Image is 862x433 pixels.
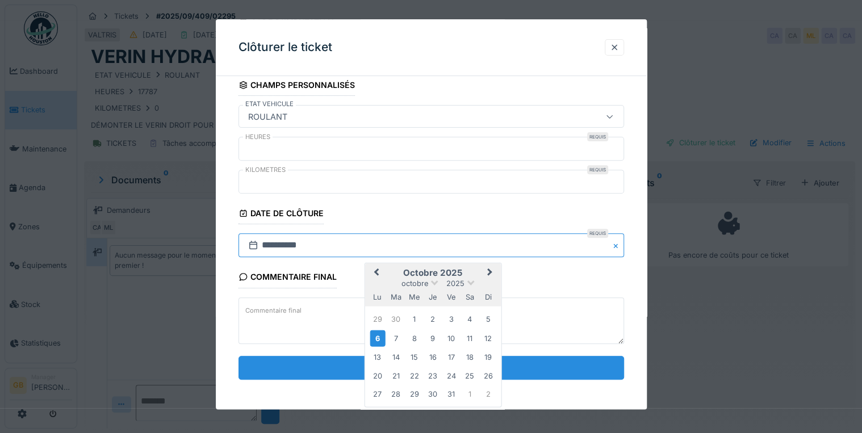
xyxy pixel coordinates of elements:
[482,264,500,283] button: Next Month
[365,268,501,278] h2: octobre 2025
[462,368,477,383] div: Choose samedi 25 octobre 2025
[368,310,497,403] div: Month octobre, 2025
[443,350,459,365] div: Choose vendredi 17 octobre 2025
[480,386,496,402] div: Choose dimanche 2 novembre 2025
[238,77,355,96] div: Champs personnalisés
[370,289,385,305] div: lundi
[612,234,624,258] button: Close
[243,100,296,110] label: ETAT VEHICULE
[462,330,477,346] div: Choose samedi 11 octobre 2025
[462,289,477,305] div: samedi
[407,368,422,383] div: Choose mercredi 22 octobre 2025
[238,205,324,225] div: Date de clôture
[238,40,332,54] h3: Clôturer le ticket
[425,330,441,346] div: Choose jeudi 9 octobre 2025
[587,133,608,142] div: Requis
[370,312,385,327] div: Choose lundi 29 septembre 2025
[480,330,496,346] div: Choose dimanche 12 octobre 2025
[446,279,465,287] span: 2025
[480,368,496,383] div: Choose dimanche 26 octobre 2025
[244,111,292,123] div: ROULANT
[443,330,459,346] div: Choose vendredi 10 octobre 2025
[443,368,459,383] div: Choose vendredi 24 octobre 2025
[243,304,304,318] label: Commentaire final
[480,350,496,365] div: Choose dimanche 19 octobre 2025
[480,312,496,327] div: Choose dimanche 5 octobre 2025
[462,312,477,327] div: Choose samedi 4 octobre 2025
[401,279,428,287] span: octobre
[366,264,384,283] button: Previous Month
[443,312,459,327] div: Choose vendredi 3 octobre 2025
[407,386,422,402] div: Choose mercredi 29 octobre 2025
[462,386,477,402] div: Choose samedi 1 novembre 2025
[238,269,337,288] div: Commentaire final
[443,386,459,402] div: Choose vendredi 31 octobre 2025
[425,368,441,383] div: Choose jeudi 23 octobre 2025
[388,330,404,346] div: Choose mardi 7 octobre 2025
[388,350,404,365] div: Choose mardi 14 octobre 2025
[425,350,441,365] div: Choose jeudi 16 octobre 2025
[587,229,608,238] div: Requis
[425,312,441,327] div: Choose jeudi 2 octobre 2025
[388,312,404,327] div: Choose mardi 30 septembre 2025
[443,289,459,305] div: vendredi
[388,289,404,305] div: mardi
[407,312,422,327] div: Choose mercredi 1 octobre 2025
[425,289,441,305] div: jeudi
[370,350,385,365] div: Choose lundi 13 octobre 2025
[462,350,477,365] div: Choose samedi 18 octobre 2025
[480,289,496,305] div: dimanche
[425,386,441,402] div: Choose jeudi 30 octobre 2025
[388,368,404,383] div: Choose mardi 21 octobre 2025
[388,386,404,402] div: Choose mardi 28 octobre 2025
[370,330,385,346] div: Choose lundi 6 octobre 2025
[407,350,422,365] div: Choose mercredi 15 octobre 2025
[243,166,288,175] label: KILOMETRES
[243,133,273,142] label: HEURES
[370,386,385,402] div: Choose lundi 27 octobre 2025
[407,289,422,305] div: mercredi
[370,368,385,383] div: Choose lundi 20 octobre 2025
[587,166,608,175] div: Requis
[407,330,422,346] div: Choose mercredi 8 octobre 2025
